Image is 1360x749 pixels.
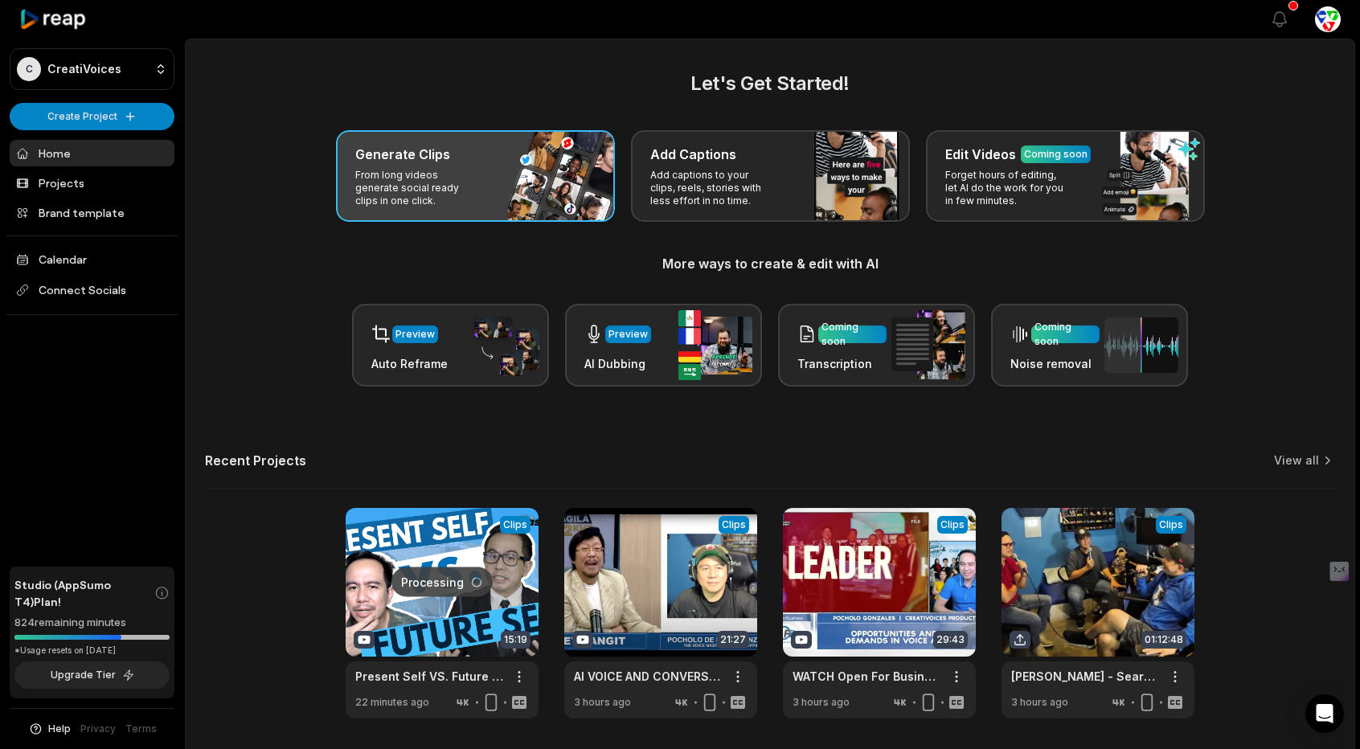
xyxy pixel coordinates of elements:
[465,314,539,377] img: auto_reframe.png
[205,254,1335,273] h3: More ways to create & edit with AI
[10,170,174,196] a: Projects
[584,355,651,372] h3: AI Dubbing
[1034,320,1096,349] div: Coming soon
[797,355,887,372] h3: Transcription
[945,169,1070,207] p: Forget hours of editing, let AI do the work for you in few minutes.
[10,199,174,226] a: Brand template
[205,69,1335,98] h2: Let's Get Started!
[1010,355,1100,372] h3: Noise removal
[945,145,1016,164] h3: Edit Videos
[650,169,775,207] p: Add captions to your clips, reels, stories with less effort in no time.
[48,722,71,736] span: Help
[10,140,174,166] a: Home
[10,276,174,305] span: Connect Socials
[47,62,121,76] p: CreatiVoices
[17,57,41,81] div: C
[395,327,435,342] div: Preview
[10,103,174,130] button: Create Project
[28,722,71,736] button: Help
[1104,317,1178,373] img: noise_removal.png
[1024,147,1088,162] div: Coming soon
[1011,668,1159,685] a: [PERSON_NAME] - Search Results
[14,645,170,657] div: *Usage resets on [DATE]
[80,722,116,736] a: Privacy
[14,661,170,689] button: Upgrade Tier
[891,310,965,379] img: transcription.png
[371,355,448,372] h3: Auto Reframe
[821,320,883,349] div: Coming soon
[355,169,480,207] p: From long videos generate social ready clips in one click.
[14,615,170,631] div: 824 remaining minutes
[205,452,306,469] h2: Recent Projects
[355,145,450,164] h3: Generate Clips
[678,310,752,380] img: ai_dubbing.png
[574,668,722,685] a: AI VOICE AND CONVERSATIONS WITH [PERSON_NAME] ON EAGLE RADIO
[1305,694,1344,733] div: Open Intercom Messenger
[650,145,736,164] h3: Add Captions
[793,668,940,685] a: WATCH Open For Business [DATE] The VoiceMaster and CreatiVoices
[14,576,154,610] span: Studio (AppSumo T4) Plan!
[608,327,648,342] div: Preview
[1274,452,1319,469] a: View all
[125,722,157,736] a: Terms
[10,246,174,272] a: Calendar
[355,668,503,685] a: Present Self VS. Future Self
